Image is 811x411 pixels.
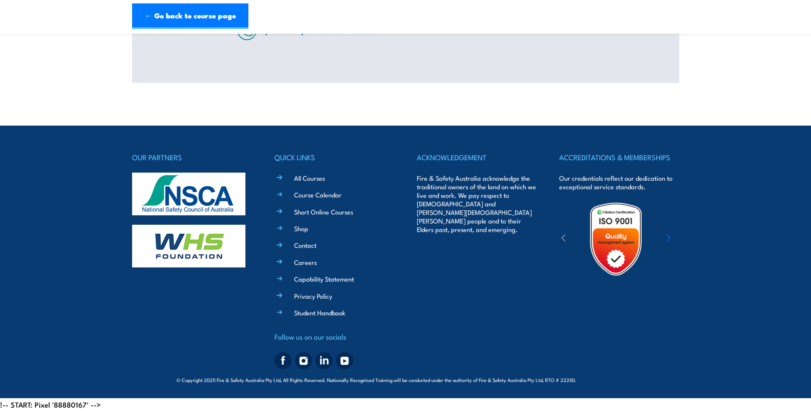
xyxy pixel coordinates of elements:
[294,207,353,216] a: Short Online Courses
[294,308,345,317] a: Student Handbook
[274,151,394,163] h4: QUICK LINKS
[417,151,537,163] h4: ACKNOWLEDGEMENT
[294,173,325,182] a: All Courses
[132,173,245,215] img: nsca-logo-footer
[294,224,308,233] a: Shop
[132,151,252,163] h4: OUR PARTNERS
[587,376,634,383] span: Site:
[559,151,679,163] h4: ACCREDITATIONS & MEMBERSHIPS
[177,376,634,384] span: © Copyright 2025 Fire & Safety Australia Pty Ltd, All Rights Reserved. Nationally Recognised Trai...
[294,258,317,267] a: Careers
[559,174,679,191] p: Our credentials reflect our dedication to exceptional service standards.
[132,3,248,29] a: ← Go back to course page
[294,190,342,199] a: Course Calendar
[132,225,245,267] img: whs-logo-footer
[328,25,375,36] a: 1300 885 530
[654,224,728,254] img: ewpa-logo
[417,174,537,234] p: Fire & Safety Australia acknowledge the traditional owners of the land on which we live and work....
[605,375,634,384] a: KND Digital
[294,241,316,250] a: Contact
[294,291,332,300] a: Privacy Policy
[578,202,653,276] img: Untitled design (19)
[294,274,354,283] a: Capability Statement
[274,331,394,343] h4: Follow us on our socials
[261,25,375,36] span: Speak to a specialist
